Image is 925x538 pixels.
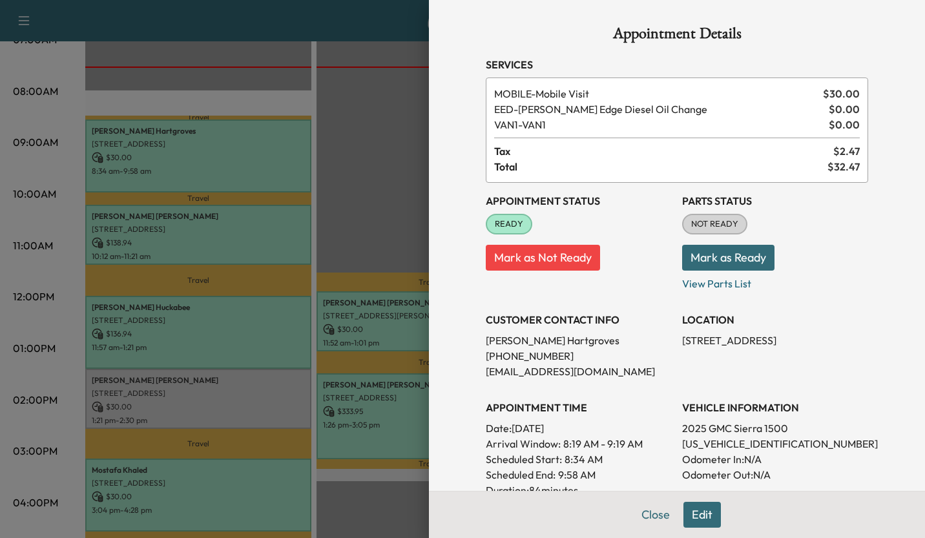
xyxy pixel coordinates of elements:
span: $ 0.00 [829,117,860,132]
h3: APPOINTMENT TIME [486,400,672,415]
span: $ 0.00 [829,101,860,117]
button: Edit [683,502,721,528]
p: 9:58 AM [558,467,596,482]
span: 8:19 AM - 9:19 AM [563,436,643,451]
p: 2025 GMC Sierra 1500 [682,420,868,436]
button: Mark as Not Ready [486,245,600,271]
span: Ewing Edge Diesel Oil Change [494,101,824,117]
span: Mobile Visit [494,86,818,101]
h1: Appointment Details [486,26,868,47]
p: Arrival Window: [486,436,672,451]
p: Scheduled End: [486,467,556,482]
p: Scheduled Start: [486,451,562,467]
p: View Parts List [682,271,868,291]
p: [US_VEHICLE_IDENTIFICATION_NUMBER] [682,436,868,451]
p: Date: [DATE] [486,420,672,436]
h3: Appointment Status [486,193,672,209]
p: [PHONE_NUMBER] [486,348,672,364]
h3: VEHICLE INFORMATION [682,400,868,415]
h3: CUSTOMER CONTACT INFO [486,312,672,327]
button: Close [633,502,678,528]
p: Odometer Out: N/A [682,467,868,482]
h3: LOCATION [682,312,868,327]
span: Total [494,159,827,174]
span: $ 32.47 [827,159,860,174]
p: [EMAIL_ADDRESS][DOMAIN_NAME] [486,364,672,379]
span: READY [487,218,531,231]
p: [STREET_ADDRESS] [682,333,868,348]
h3: Services [486,57,868,72]
p: Odometer In: N/A [682,451,868,467]
p: [PERSON_NAME] Hartgroves [486,333,672,348]
span: Tax [494,143,833,159]
p: 8:34 AM [565,451,603,467]
h3: Parts Status [682,193,868,209]
p: Duration: 84 minutes [486,482,672,498]
button: Mark as Ready [682,245,774,271]
span: VAN1 [494,117,824,132]
span: $ 30.00 [823,86,860,101]
span: $ 2.47 [833,143,860,159]
span: NOT READY [683,218,746,231]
